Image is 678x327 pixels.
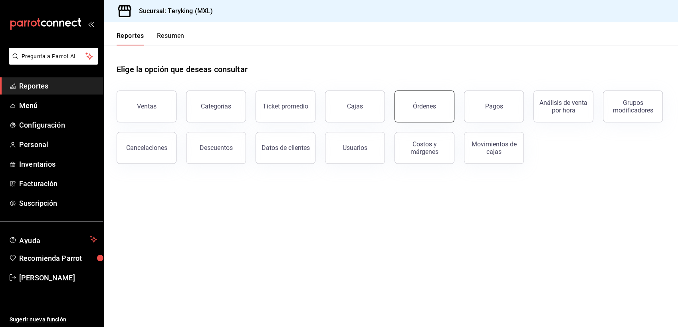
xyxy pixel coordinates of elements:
div: Usuarios [343,144,367,152]
button: Resumen [157,32,184,45]
h1: Elige la opción que deseas consultar [117,63,248,75]
div: Cancelaciones [126,144,167,152]
div: Costos y márgenes [400,140,449,156]
div: Pagos [485,102,503,110]
button: Ventas [117,91,176,122]
div: Cajas [347,102,363,111]
span: Inventarios [19,159,97,169]
span: Suscripción [19,198,97,209]
button: Análisis de venta por hora [533,91,593,122]
div: Ventas [137,102,157,110]
span: Sugerir nueva función [10,315,97,324]
span: Pregunta a Parrot AI [22,52,86,61]
button: Categorías [186,91,246,122]
span: [PERSON_NAME] [19,272,97,283]
button: Movimientos de cajas [464,132,524,164]
button: Órdenes [395,91,454,122]
button: Grupos modificadores [603,91,663,122]
span: Recomienda Parrot [19,253,97,264]
button: Cancelaciones [117,132,176,164]
span: Ayuda [19,234,87,244]
div: Datos de clientes [262,144,310,152]
div: Órdenes [413,102,436,110]
span: Reportes [19,81,97,91]
a: Cajas [325,91,385,122]
button: Datos de clientes [256,132,315,164]
button: Reportes [117,32,144,45]
span: Configuración [19,120,97,130]
a: Pregunta a Parrot AI [6,58,98,66]
button: Usuarios [325,132,385,164]
button: Descuentos [186,132,246,164]
div: navigation tabs [117,32,184,45]
div: Análisis de venta por hora [539,99,588,114]
div: Descuentos [200,144,233,152]
div: Categorías [201,102,231,110]
div: Ticket promedio [263,102,308,110]
span: Menú [19,100,97,111]
div: Movimientos de cajas [469,140,519,156]
span: Personal [19,139,97,150]
button: Costos y márgenes [395,132,454,164]
button: open_drawer_menu [88,21,94,27]
button: Ticket promedio [256,91,315,122]
button: Pagos [464,91,524,122]
div: Grupos modificadores [608,99,658,114]
h3: Sucursal: Teryking (MXL) [133,6,213,16]
span: Facturación [19,178,97,189]
button: Pregunta a Parrot AI [9,48,98,65]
